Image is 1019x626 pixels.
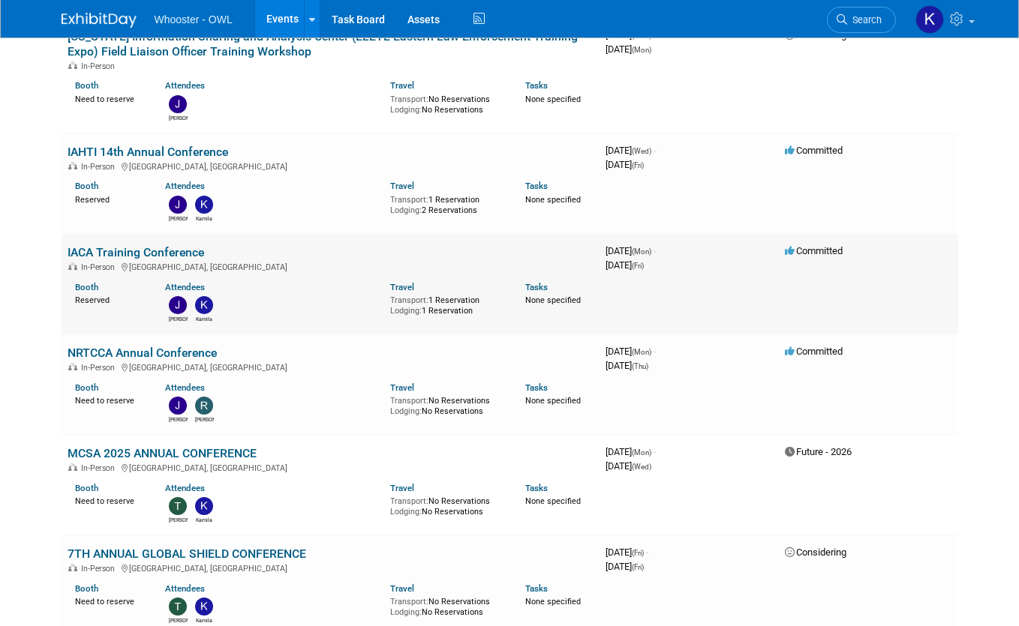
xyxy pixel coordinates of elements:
div: [GEOGRAPHIC_DATA], [GEOGRAPHIC_DATA] [68,461,594,473]
span: (Thu) [632,362,648,370]
span: - [654,145,656,156]
div: Need to reserve [75,493,143,507]
div: [GEOGRAPHIC_DATA], [GEOGRAPHIC_DATA] [68,160,594,172]
span: Lodging: [390,607,422,617]
span: None specified [525,195,581,205]
a: Attendees [165,80,205,91]
img: Travis Dykes [169,497,187,515]
img: Kamila Castaneda [195,196,213,214]
div: No Reservations No Reservations [390,594,503,617]
div: [GEOGRAPHIC_DATA], [GEOGRAPHIC_DATA] [68,260,594,272]
a: MCSA 2025 ANNUAL CONFERENCE [68,446,257,460]
div: Julia Haber [169,214,188,223]
img: Julia Haber [169,296,187,314]
span: Considering [785,29,846,40]
img: Kamila Castaneda [915,5,944,34]
a: Booth [75,181,98,191]
span: None specified [525,396,581,406]
img: Kamila Castaneda [195,497,213,515]
span: - [654,245,656,256]
span: (Fri) [632,262,644,270]
div: [GEOGRAPHIC_DATA], [GEOGRAPHIC_DATA] [68,562,594,574]
div: Need to reserve [75,91,143,105]
span: Search [847,14,882,25]
a: Attendees [165,282,205,292]
span: (Mon) [632,247,651,256]
span: [DATE] [606,360,648,371]
div: Need to reserve [75,393,143,406]
img: Kamila Castaneda [195,598,213,616]
div: Robert Dugan [195,415,214,424]
img: In-Person Event [68,61,77,69]
span: Committed [785,245,843,256]
span: Lodging: [390,507,422,517]
a: Tasks [525,282,548,292]
span: [DATE] [606,43,651,55]
span: Future - 2026 [785,446,852,457]
span: None specified [525,295,581,305]
span: Considering [785,547,846,558]
span: - [654,346,656,357]
div: Julia Haber [169,314,188,323]
div: Travis Dykes [169,616,188,625]
span: Transport: [390,597,428,607]
a: IAHTI 14th Annual Conference [68,145,228,159]
span: Lodging: [390,406,422,416]
div: Travis Dykes [169,515,188,524]
div: Reserved [75,292,143,306]
span: In-Person [81,463,119,473]
a: Search [827,7,896,33]
div: Reserved [75,192,143,205]
a: Tasks [525,181,548,191]
a: Travel [390,483,414,493]
a: Travel [390,80,414,91]
span: None specified [525,94,581,104]
span: (Fri) [632,563,644,571]
span: In-Person [81,262,119,272]
span: [DATE] [606,346,656,357]
span: [DATE] [606,145,656,156]
div: Kamila Castaneda [195,214,214,223]
a: Tasks [525,483,548,493]
a: [US_STATE] Information Sharing and Analysis Center (ELETE Eastern Law Enforcement Training Expo) ... [68,29,578,58]
span: None specified [525,496,581,506]
span: Transport: [390,496,428,506]
img: ExhibitDay [62,13,137,28]
div: 1 Reservation 1 Reservation [390,292,503,316]
a: Booth [75,583,98,594]
span: Whooster - OWL [155,13,233,25]
img: In-Person Event [68,363,77,370]
a: Attendees [165,483,205,493]
span: Transport: [390,396,428,406]
span: Committed [785,346,843,357]
span: - [654,29,656,40]
div: No Reservations No Reservations [390,393,503,416]
a: Booth [75,80,98,91]
span: (Wed) [632,147,651,155]
a: Booth [75,382,98,393]
a: 7TH ANNUAL GLOBAL SHIELD CONFERENCE [68,547,306,561]
div: Kamila Castaneda [195,515,214,524]
div: Julia Haber [169,113,188,122]
span: In-Person [81,363,119,373]
span: [DATE] [606,29,656,40]
span: In-Person [81,162,119,172]
span: None specified [525,597,581,607]
span: [DATE] [606,446,656,457]
img: Robert Dugan [195,397,213,415]
span: In-Person [81,564,119,574]
span: (Fri) [632,549,644,557]
span: [DATE] [606,460,651,472]
a: Travel [390,181,414,191]
a: IACA Training Conference [68,245,204,259]
span: Committed [785,145,843,156]
img: Julia Haber [169,95,187,113]
span: - [646,547,648,558]
span: [DATE] [606,547,648,558]
a: Travel [390,583,414,594]
span: Transport: [390,195,428,205]
img: Travis Dykes [169,598,187,616]
span: Transport: [390,295,428,305]
div: Kamila Castaneda [195,314,214,323]
span: Lodging: [390,105,422,115]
